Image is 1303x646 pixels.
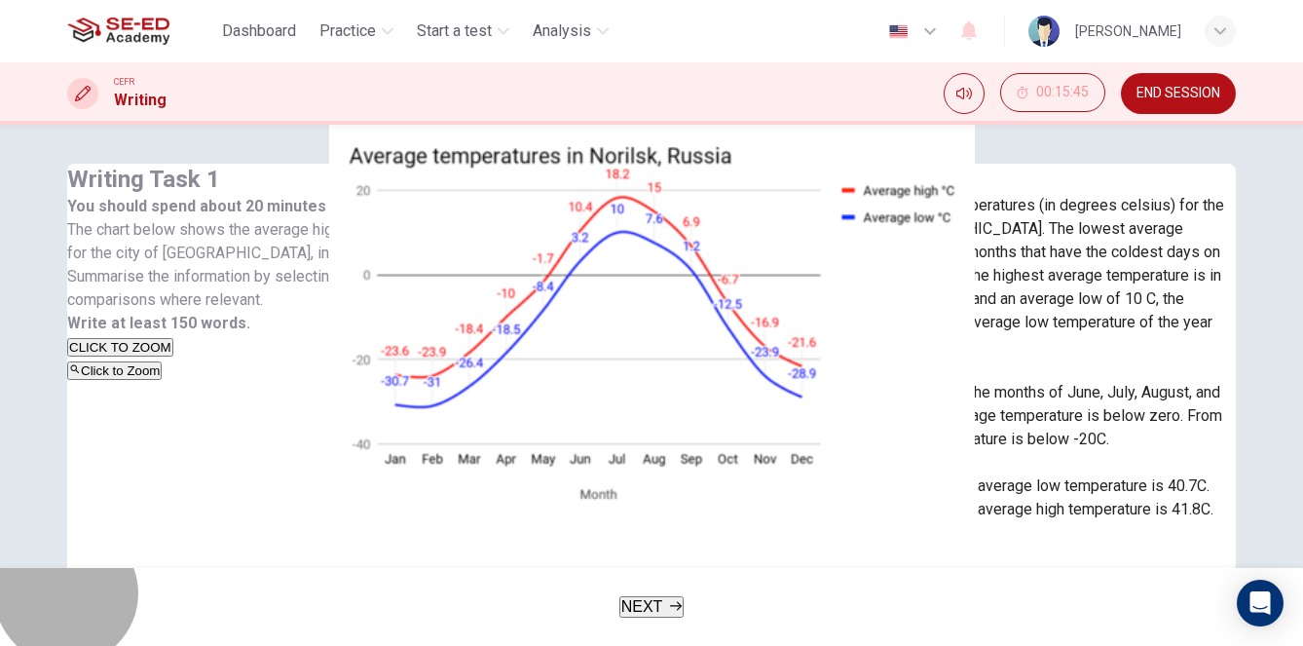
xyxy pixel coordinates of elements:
[1036,85,1089,100] span: 00:15:45
[312,14,401,49] button: Practice
[409,14,517,49] button: Start a test
[619,596,685,618] button: NEXT
[1237,580,1284,627] div: Open Intercom Messenger
[417,19,492,43] span: Start a test
[67,12,214,51] a: SE-ED Academy logo
[1121,73,1236,114] button: END SESSION
[886,24,911,39] img: en
[319,19,376,43] span: Practice
[1075,19,1181,43] div: [PERSON_NAME]
[621,598,663,615] span: NEXT
[525,14,616,49] button: Analysis
[1000,73,1105,112] button: 00:15:45
[214,14,304,49] button: Dashboard
[1028,16,1060,47] img: Profile picture
[67,12,169,51] img: SE-ED Academy logo
[114,75,134,89] span: CEFR
[114,89,167,112] h1: Writing
[1136,86,1220,101] span: END SESSION
[222,19,296,43] span: Dashboard
[533,19,591,43] span: Analysis
[944,73,985,114] div: Mute
[1000,73,1105,114] div: Hide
